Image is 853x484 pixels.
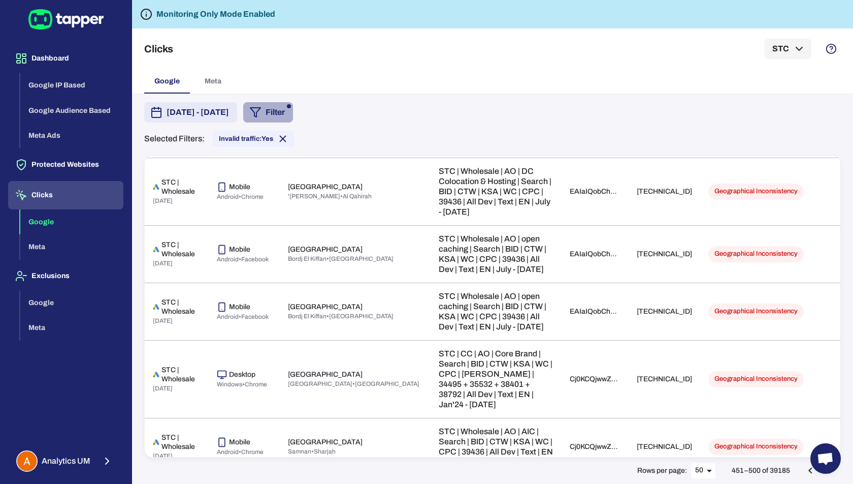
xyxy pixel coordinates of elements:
button: Analytics UMAnalytics UM [8,446,123,476]
div: EAIaIQobChMIhbWixM-WjwMV0qVQBh1WrTNcEAAYASAAEgKl__D_BwE [570,187,620,196]
p: Rows per page: [637,466,687,475]
div: Cj0KCQjwwZDFBhCpARIsAB95qO3LzFG6D5oWEX3aMRD1IDpLI_sIdEXVqp30mX8M_hhHMsbX2pNKvCAaAvz1EALw_wcB [570,442,620,451]
a: Meta Ads [20,131,123,139]
span: Bordj El Kiffan • [GEOGRAPHIC_DATA] [288,255,393,262]
p: Selected Filters: [144,134,205,144]
h5: Clicks [144,43,173,55]
svg: Tapper is not blocking any fraudulent activity for this domain [140,8,152,20]
span: Geographical Inconsistency [708,307,804,316]
p: STC | Wholesale [161,240,200,259]
p: [GEOGRAPHIC_DATA] [288,183,363,192]
p: STC | Wholesale | AO | open caching | Search | BID | CTW | KSA | WC | CPC | 39436 | All Dev | Tex... [439,234,553,275]
button: Google [20,290,123,316]
button: Google [20,209,123,235]
p: [GEOGRAPHIC_DATA] [288,438,363,447]
a: Google [20,217,123,225]
td: [TECHNICAL_ID] [629,283,700,340]
button: Protected Websites [8,150,123,179]
td: [TECHNICAL_ID] [629,225,700,283]
a: Exclusions [8,271,123,280]
a: Protected Websites [8,160,123,168]
h6: Monitoring Only Mode Enabled [156,8,275,20]
p: STC | Wholesale | AO | DC Colocation & Hosting | Search | BID | CTW | KSA | WC | CPC | 39436 | Al... [439,166,553,217]
p: STC | Wholesale | AO | open caching | Search | BID | CTW | KSA | WC | CPC | 39436 | All Dev | Tex... [439,291,553,332]
span: [DATE] [153,452,173,460]
a: Google IP Based [20,80,123,89]
div: Cj0KCQjwwZDFBhCpARIsAB95qO3FSxgMPat9VG9LfhK04QhbiDk9zMJVWJeqpSbYWokmZCYf25Z5-CwaAgRUEALw_wcB [570,375,620,384]
p: 451–500 of 39185 [732,466,790,475]
span: Windows • Chrome [217,381,267,388]
p: [GEOGRAPHIC_DATA] [288,302,363,312]
button: Google Audience Based [20,98,123,124]
span: Geographical Inconsistency [708,187,804,196]
span: Android • Facebook [217,313,269,320]
a: Clicks [8,190,123,199]
div: platform selection [144,69,841,94]
p: STC | Wholesale [161,298,200,316]
button: Google [144,69,190,94]
span: Samnan • Sharjah [288,448,336,455]
button: Meta [20,315,123,341]
button: Meta [20,234,123,260]
button: Exclusions [8,262,123,290]
p: STC | Wholesale [161,178,200,196]
p: Desktop [229,370,255,379]
button: [DATE] - [DATE] [144,102,237,123]
button: Clicks [8,181,123,209]
a: Google Audience Based [20,105,123,114]
span: Android • Chrome [217,448,264,456]
a: Meta [20,323,123,331]
p: [GEOGRAPHIC_DATA] [288,370,363,379]
span: Android • Chrome [217,193,264,200]
span: Geographical Inconsistency [708,375,804,383]
p: STC | Wholesale | AO | AIC | Search | BID | CTW | KSA | WC | CPC | 39436 | All Dev | Text | EN | ... [439,427,553,467]
button: Dashboard [8,44,123,73]
p: Mobile [229,245,250,254]
img: Analytics UM [17,451,37,471]
div: 50 [691,463,715,478]
a: Meta [20,242,123,251]
span: '[PERSON_NAME] • Al Qahirah [288,193,372,200]
a: Dashboard [8,53,123,62]
p: Mobile [229,438,250,447]
a: Open chat [810,443,841,474]
span: [DATE] [153,385,173,392]
a: Google [20,297,123,306]
button: Meta [190,69,236,94]
span: Invalid traffic: Yes [219,135,273,143]
span: Bordj El Kiffan • [GEOGRAPHIC_DATA] [288,313,393,320]
button: STC [764,39,811,59]
div: EAIaIQobChMIoIO5rs-WjwMV4ZNQBh3EXTGWEAAYASAAEgIKtPD_BwE [570,307,620,316]
button: Google IP Based [20,73,123,98]
span: [DATE] - [DATE] [167,106,229,118]
p: STC | Wholesale [161,366,200,384]
button: Filter [243,102,293,123]
span: Android • Facebook [217,256,269,263]
div: EAIaIQobChMIvdenus-WjwMV-aqDBx28IAnsEAAYASAAEgKtsvD_BwE [570,250,620,259]
span: [DATE] [153,317,173,324]
button: Meta Ads [20,123,123,148]
td: [TECHNICAL_ID] [629,340,700,418]
button: Go to previous page [800,461,821,481]
span: Geographical Inconsistency [708,250,804,258]
p: Mobile [229,302,250,312]
p: [GEOGRAPHIC_DATA] [288,245,363,254]
div: Invalid traffic:Yes [213,131,294,147]
td: [TECHNICAL_ID] [629,158,700,225]
p: STC | Wholesale [161,433,200,451]
td: [TECHNICAL_ID] [629,418,700,475]
span: [DATE] [153,260,173,267]
span: Analytics UM [42,456,90,466]
p: STC | CC | AO | Core Brand | Search | BID | CTW | KSA | WC | CPC | [PERSON_NAME] | 34495 + 35532 ... [439,349,553,410]
span: [GEOGRAPHIC_DATA] • [GEOGRAPHIC_DATA] [288,380,419,387]
p: Mobile [229,183,250,192]
span: [DATE] [153,197,173,204]
span: Geographical Inconsistency [708,442,804,451]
